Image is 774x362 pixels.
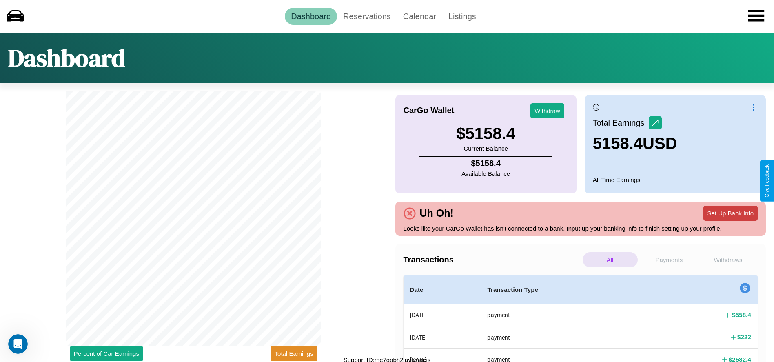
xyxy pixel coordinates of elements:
[701,252,756,267] p: Withdraws
[337,8,397,25] a: Reservations
[461,168,510,179] p: Available Balance
[487,285,639,295] h4: Transaction Type
[456,124,515,143] h3: $ 5158.4
[593,174,758,185] p: All Time Earnings
[732,311,751,319] h4: $ 558.4
[410,285,475,295] h4: Date
[404,255,581,264] h4: Transactions
[481,304,645,326] th: payment
[70,346,143,361] button: Percent of Car Earnings
[404,304,481,326] th: [DATE]
[416,207,458,219] h4: Uh Oh!
[642,252,697,267] p: Payments
[8,334,28,354] iframe: Intercom live chat
[271,346,317,361] button: Total Earnings
[593,134,677,153] h3: 5158.4 USD
[530,103,564,118] button: Withdraw
[8,41,125,75] h1: Dashboard
[397,8,442,25] a: Calendar
[404,223,758,234] p: Looks like your CarGo Wallet has isn't connected to a bank. Input up your banking info to finish ...
[285,8,337,25] a: Dashboard
[703,206,758,221] button: Set Up Bank Info
[737,333,751,341] h4: $ 222
[461,159,510,168] h4: $ 5158.4
[481,326,645,348] th: payment
[404,106,455,115] h4: CarGo Wallet
[583,252,638,267] p: All
[404,326,481,348] th: [DATE]
[764,164,770,198] div: Give Feedback
[593,115,649,130] p: Total Earnings
[442,8,482,25] a: Listings
[456,143,515,154] p: Current Balance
